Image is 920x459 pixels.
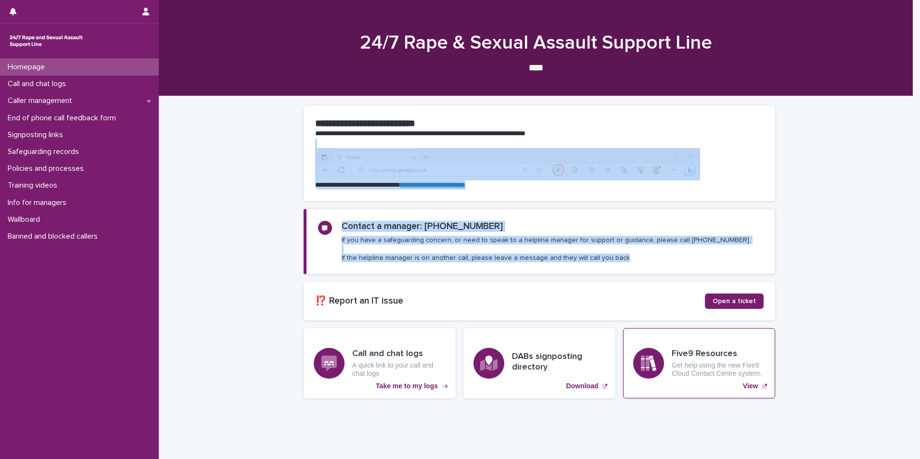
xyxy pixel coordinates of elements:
[352,349,446,359] h3: Call and chat logs
[705,293,764,309] a: Open a ticket
[4,130,71,140] p: Signposting links
[4,147,87,156] p: Safeguarding records
[4,232,105,241] p: Banned and blocked callers
[512,352,605,372] h3: DABs signposting directory
[342,221,503,232] h2: Contact a manager: [PHONE_NUMBER]
[4,79,74,89] p: Call and chat logs
[300,31,772,54] h1: 24/7 Rape & Sexual Assault Support Line
[342,236,751,262] p: If you have a safeguarding concern, or need to speak to a helpline manager for support or guidanc...
[623,328,775,398] a: View
[4,96,80,105] p: Caller management
[4,114,124,123] p: End of phone call feedback form
[713,298,756,305] span: Open a ticket
[376,382,438,390] p: Take me to my logs
[352,361,446,378] p: A quick link to your call and chat logs
[4,63,52,72] p: Homepage
[304,328,456,398] a: Take me to my logs
[4,198,74,207] p: Info for managers
[315,148,700,177] img: https%3A%2F%2Fcdn.document360.io%2F0deca9d6-0dac-4e56-9e8f-8d9979bfce0e%2FImages%2FDocumentation%...
[672,349,765,359] h3: Five9 Resources
[8,31,85,51] img: rhQMoQhaT3yELyF149Cw
[672,361,765,378] p: Get help using the new Five9 Cloud Contact Centre system.
[4,164,91,173] p: Policies and processes
[566,382,599,390] p: Download
[4,181,65,190] p: Training videos
[315,295,705,306] h2: ⁉️ Report an IT issue
[463,328,615,398] a: Download
[4,215,48,224] p: Wallboard
[743,382,758,390] p: View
